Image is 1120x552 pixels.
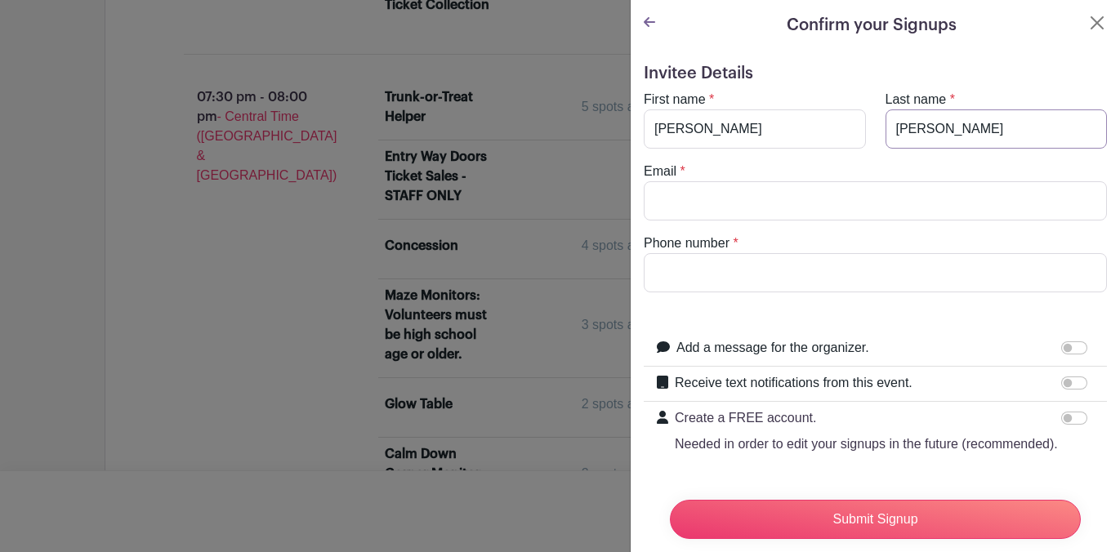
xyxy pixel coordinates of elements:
label: Last name [886,90,947,109]
h5: Invitee Details [644,64,1107,83]
input: Submit Signup [670,500,1081,539]
label: Phone number [644,234,730,253]
p: Needed in order to edit your signups in the future (recommended). [675,434,1058,454]
h5: Confirm your Signups [787,13,957,38]
label: Receive text notifications from this event. [675,373,913,393]
button: Close [1087,13,1107,33]
label: Email [644,162,676,181]
label: First name [644,90,706,109]
label: Add a message for the organizer. [676,338,869,358]
p: Create a FREE account. [675,408,1058,428]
